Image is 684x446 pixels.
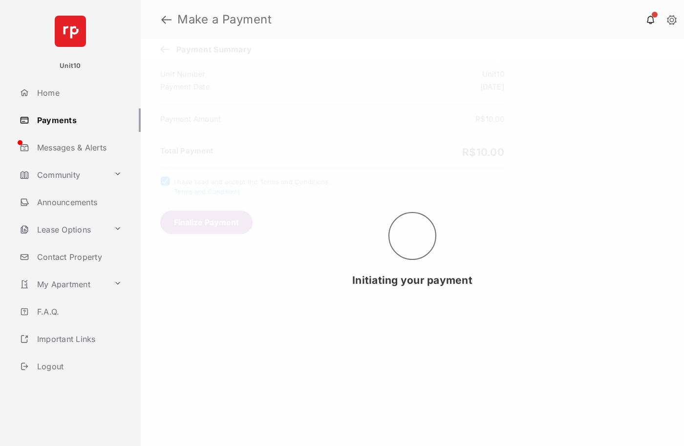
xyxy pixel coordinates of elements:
a: Payments [16,108,141,132]
span: Initiating your payment [352,274,472,286]
a: F.A.Q. [16,300,141,323]
a: Important Links [16,327,126,351]
a: Community [16,163,110,187]
img: svg+xml;base64,PHN2ZyB4bWxucz0iaHR0cDovL3d3dy53My5vcmcvMjAwMC9zdmciIHdpZHRoPSI2NCIgaGVpZ2h0PSI2NC... [55,16,86,47]
a: My Apartment [16,273,110,296]
a: Logout [16,355,141,378]
a: Messages & Alerts [16,136,141,159]
a: Contact Property [16,245,141,269]
p: Unit10 [60,61,81,71]
strong: Make a Payment [177,14,272,25]
a: Home [16,81,141,105]
a: Announcements [16,191,141,214]
a: Lease Options [16,218,110,241]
